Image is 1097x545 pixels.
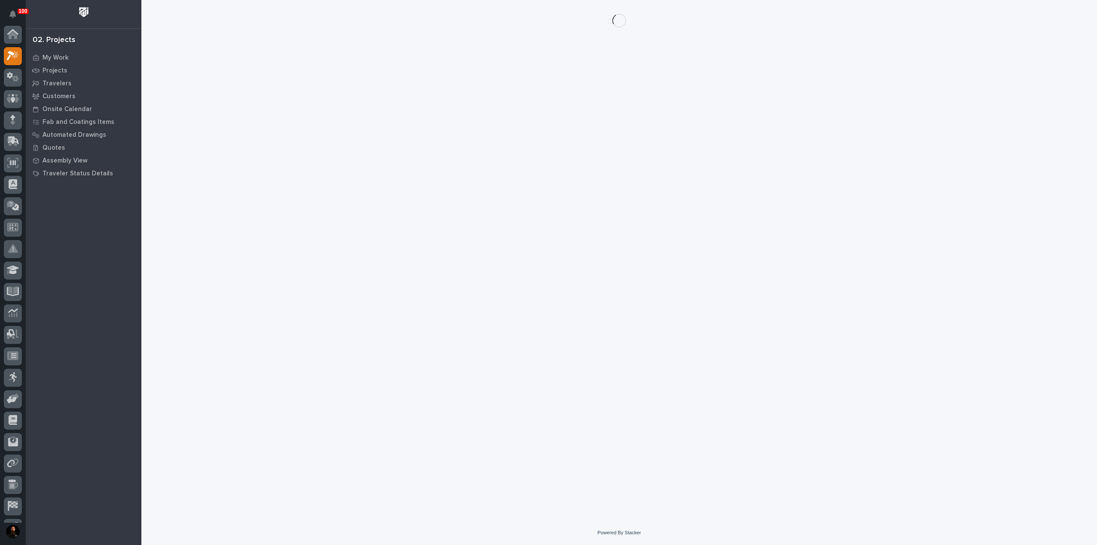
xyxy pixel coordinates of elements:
[26,77,141,90] a: Travelers
[33,36,75,45] div: 02. Projects
[4,523,22,541] button: users-avatar
[26,102,141,115] a: Onsite Calendar
[42,80,72,87] p: Travelers
[26,128,141,141] a: Automated Drawings
[42,170,113,178] p: Traveler Status Details
[42,67,67,75] p: Projects
[26,64,141,77] a: Projects
[26,141,141,154] a: Quotes
[26,90,141,102] a: Customers
[26,167,141,180] a: Traveler Status Details
[19,8,27,14] p: 100
[42,131,106,139] p: Automated Drawings
[76,4,92,20] img: Workspace Logo
[42,157,87,165] p: Assembly View
[4,5,22,23] button: Notifications
[26,154,141,167] a: Assembly View
[26,51,141,64] a: My Work
[42,54,69,62] p: My Work
[26,115,141,128] a: Fab and Coatings Items
[42,105,92,113] p: Onsite Calendar
[597,530,641,535] a: Powered By Stacker
[42,118,114,126] p: Fab and Coatings Items
[42,144,65,152] p: Quotes
[11,10,22,24] div: Notifications100
[42,93,75,100] p: Customers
